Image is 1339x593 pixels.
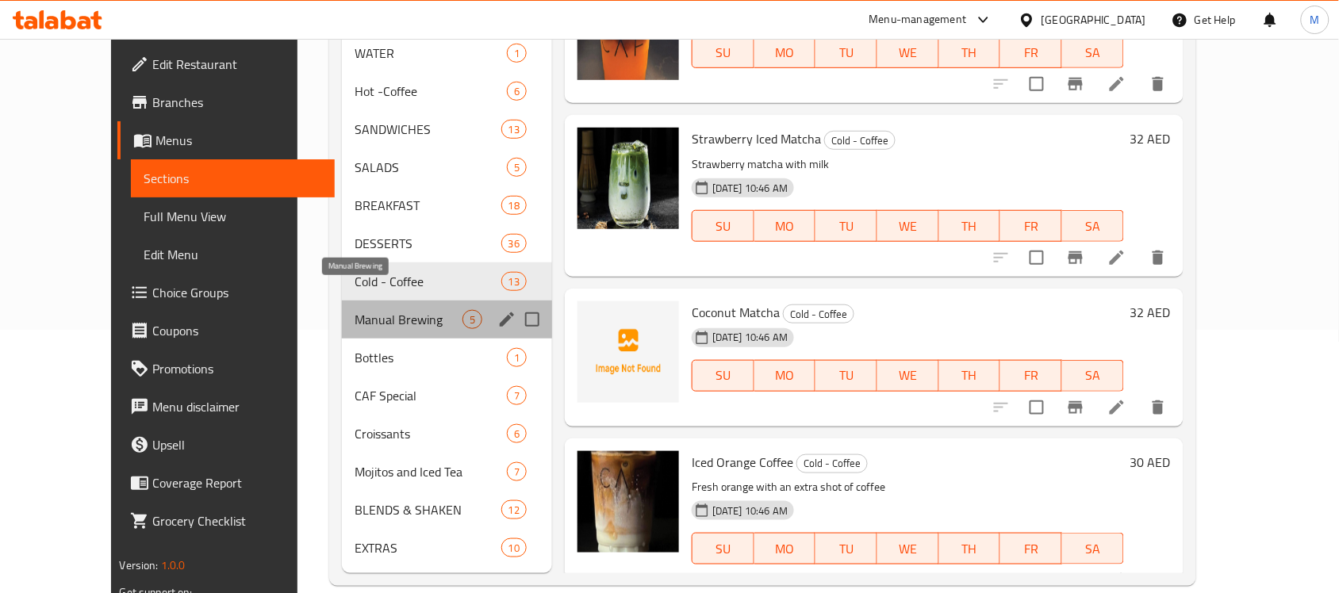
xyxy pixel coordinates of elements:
[1139,65,1177,103] button: delete
[152,283,322,302] span: Choice Groups
[692,477,1123,497] p: Fresh orange with an extra shot of coffee
[1057,239,1095,277] button: Branch-specific-item
[815,210,877,242] button: TU
[692,36,754,68] button: SU
[692,155,1123,174] p: Strawberry matcha with milk
[507,424,527,443] div: items
[1000,533,1062,564] button: FR
[884,538,933,560] span: WE
[355,348,507,367] span: Bottles
[1069,364,1118,387] span: SA
[119,555,158,576] span: Version:
[117,45,335,83] a: Edit Restaurant
[946,364,995,387] span: TH
[761,41,810,64] span: MO
[1107,248,1126,267] a: Edit menu item
[754,360,816,392] button: MO
[815,36,877,68] button: TU
[152,511,322,530] span: Grocery Checklist
[152,473,322,492] span: Coverage Report
[706,181,794,196] span: [DATE] 10:46 AM
[1069,538,1118,560] span: SA
[946,41,995,64] span: TH
[152,93,322,112] span: Branches
[797,454,867,472] span: Cold - Coffee
[692,533,754,564] button: SU
[884,364,933,387] span: WE
[699,364,748,387] span: SU
[161,555,186,576] span: 1.0.0
[155,131,322,150] span: Menus
[501,196,527,215] div: items
[939,210,1001,242] button: TH
[754,36,816,68] button: MO
[1130,451,1171,473] h6: 30 AED
[507,386,527,405] div: items
[822,41,871,64] span: TU
[822,215,871,238] span: TU
[342,377,552,415] div: CAF Special7
[939,360,1001,392] button: TH
[939,36,1001,68] button: TH
[152,321,322,340] span: Coupons
[1062,36,1124,68] button: SA
[508,465,526,480] span: 7
[144,207,322,226] span: Full Menu View
[355,44,507,63] div: WATER
[501,538,527,557] div: items
[355,424,507,443] span: Croissants
[342,529,552,567] div: EXTRAS10
[1069,41,1118,64] span: SA
[706,330,794,345] span: [DATE] 10:46 AM
[1020,241,1053,274] span: Select to update
[152,397,322,416] span: Menu disclaimer
[577,128,679,229] img: Strawberry Iced Matcha
[699,538,748,560] span: SU
[1062,360,1124,392] button: SA
[508,160,526,175] span: 5
[884,215,933,238] span: WE
[355,386,507,405] div: CAF Special
[342,186,552,224] div: BREAKFAST18
[1062,533,1124,564] button: SA
[692,450,793,474] span: Iced Orange Coffee
[117,388,335,426] a: Menu disclaimer
[355,196,501,215] div: BREAKFAST
[355,500,501,519] span: BLENDS & SHAKEN
[692,300,780,324] span: Coconut Matcha
[824,131,896,150] div: Cold - Coffee
[754,210,816,242] button: MO
[502,198,526,213] span: 18
[783,304,854,323] div: Cold - Coffee
[355,158,507,177] span: SALADS
[692,127,821,151] span: Strawberry Iced Matcha
[884,41,933,64] span: WE
[1139,388,1177,427] button: delete
[355,234,501,253] div: DESSERTS
[501,234,527,253] div: items
[1007,41,1056,64] span: FR
[1062,210,1124,242] button: SA
[342,453,552,491] div: Mojitos and Iced Tea7
[1057,388,1095,427] button: Branch-specific-item
[508,46,526,61] span: 1
[1130,301,1171,323] h6: 32 AED
[577,451,679,553] img: Iced Orange Coffee
[761,538,810,560] span: MO
[117,502,335,540] a: Grocery Checklist
[144,169,322,188] span: Sections
[131,159,335,197] a: Sections
[761,364,810,387] span: MO
[1000,360,1062,392] button: FR
[502,274,526,289] span: 13
[699,41,748,64] span: SU
[815,533,877,564] button: TU
[1007,538,1056,560] span: FR
[822,538,871,560] span: TU
[501,120,527,139] div: items
[877,533,939,564] button: WE
[508,84,526,99] span: 6
[342,34,552,72] div: WATER1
